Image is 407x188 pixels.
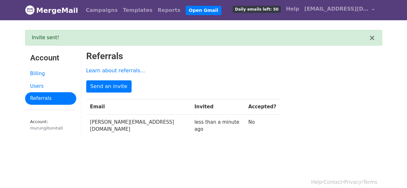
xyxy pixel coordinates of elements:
[344,179,361,185] a: Privacy
[186,6,221,15] a: Open Gmail
[86,80,132,93] a: Send an invite
[30,119,71,131] small: Account:
[230,3,283,15] a: Daily emails left: 50
[190,114,245,137] td: less than a minute ago
[311,179,322,185] a: Help
[25,4,78,17] a: MergeMail
[155,4,183,17] a: Reports
[86,67,145,74] a: Learn about referrals...
[324,179,342,185] a: Contact
[120,4,155,17] a: Templates
[245,99,280,115] th: Accepted?
[25,5,35,15] img: MergeMail logo
[369,34,375,42] button: ×
[25,80,76,93] a: Users
[302,3,377,18] a: [EMAIL_ADDRESS][DOMAIN_NAME]
[30,53,71,63] h3: Account
[83,4,120,17] a: Campaigns
[30,125,71,131] div: murungibonita0
[363,179,377,185] a: Terms
[190,99,245,115] th: Invited
[25,67,76,80] a: Billing
[86,51,382,62] h2: Referrals
[283,3,302,15] a: Help
[25,92,76,105] a: Referrals
[304,5,369,13] span: [EMAIL_ADDRESS][DOMAIN_NAME]
[245,114,280,137] td: No
[86,114,191,137] td: [PERSON_NAME][EMAIL_ADDRESS][DOMAIN_NAME]
[233,6,281,13] span: Daily emails left: 50
[32,34,369,41] div: Invite sent!
[86,99,191,115] th: Email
